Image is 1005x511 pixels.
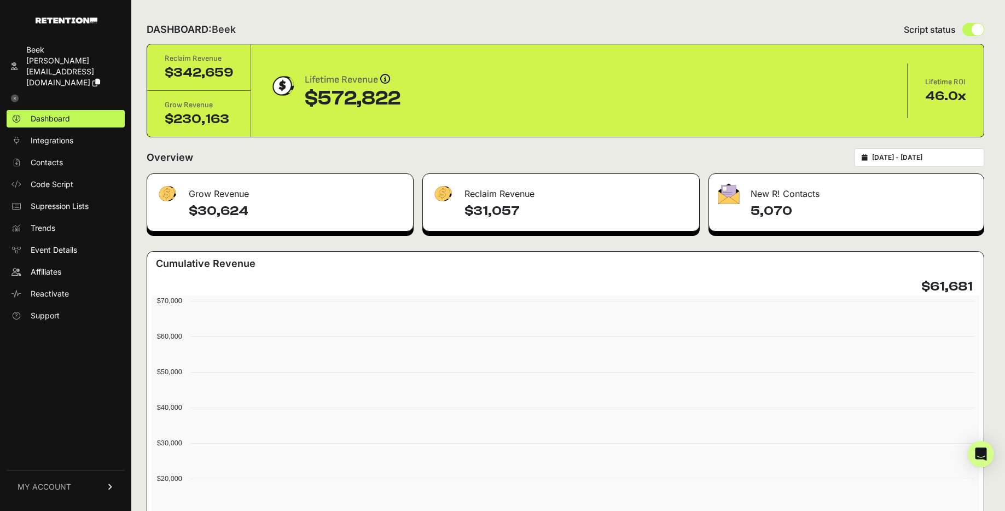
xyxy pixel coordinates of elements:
[157,368,182,376] text: $50,000
[7,154,125,171] a: Contacts
[7,110,125,127] a: Dashboard
[925,88,966,105] div: 46.0x
[464,202,690,220] h4: $31,057
[7,285,125,303] a: Reactivate
[305,72,400,88] div: Lifetime Revenue
[165,100,233,111] div: Grow Revenue
[7,263,125,281] a: Affiliates
[7,132,125,149] a: Integrations
[925,77,966,88] div: Lifetime ROI
[269,72,296,100] img: dollar-coin-05c43ed7efb7bc0c12610022525b4bbbb207c7efeef5aecc26f025e68dcafac9.png
[31,266,61,277] span: Affiliates
[31,223,55,234] span: Trends
[968,441,994,467] div: Open Intercom Messenger
[7,470,125,503] a: MY ACCOUNT
[7,176,125,193] a: Code Script
[31,113,70,124] span: Dashboard
[709,174,984,207] div: New R! Contacts
[31,157,63,168] span: Contacts
[156,256,255,271] h3: Cumulative Revenue
[26,44,120,55] div: Beek
[165,111,233,128] div: $230,163
[31,179,73,190] span: Code Script
[7,307,125,324] a: Support
[147,22,236,37] h2: DASHBOARD:
[751,202,975,220] h4: 5,070
[31,245,77,255] span: Event Details
[189,202,404,220] h4: $30,624
[7,219,125,237] a: Trends
[423,174,699,207] div: Reclaim Revenue
[31,310,60,321] span: Support
[7,41,125,91] a: Beek [PERSON_NAME][EMAIL_ADDRESS][DOMAIN_NAME]
[157,439,182,447] text: $30,000
[26,56,94,87] span: [PERSON_NAME][EMAIL_ADDRESS][DOMAIN_NAME]
[156,183,178,205] img: fa-dollar-13500eef13a19c4ab2b9ed9ad552e47b0d9fc28b02b83b90ba0e00f96d6372e9.png
[904,23,956,36] span: Script status
[18,481,71,492] span: MY ACCOUNT
[7,198,125,215] a: Supression Lists
[31,201,89,212] span: Supression Lists
[31,135,73,146] span: Integrations
[212,24,236,35] span: Beek
[432,183,454,205] img: fa-dollar-13500eef13a19c4ab2b9ed9ad552e47b0d9fc28b02b83b90ba0e00f96d6372e9.png
[157,297,182,305] text: $70,000
[157,403,182,411] text: $40,000
[147,150,193,165] h2: Overview
[921,278,973,295] h4: $61,681
[165,53,233,64] div: Reclaim Revenue
[157,332,182,340] text: $60,000
[157,474,182,483] text: $20,000
[7,241,125,259] a: Event Details
[165,64,233,82] div: $342,659
[36,18,97,24] img: Retention.com
[305,88,400,109] div: $572,822
[718,183,740,204] img: fa-envelope-19ae18322b30453b285274b1b8af3d052b27d846a4fbe8435d1a52b978f639a2.png
[147,174,413,207] div: Grow Revenue
[31,288,69,299] span: Reactivate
